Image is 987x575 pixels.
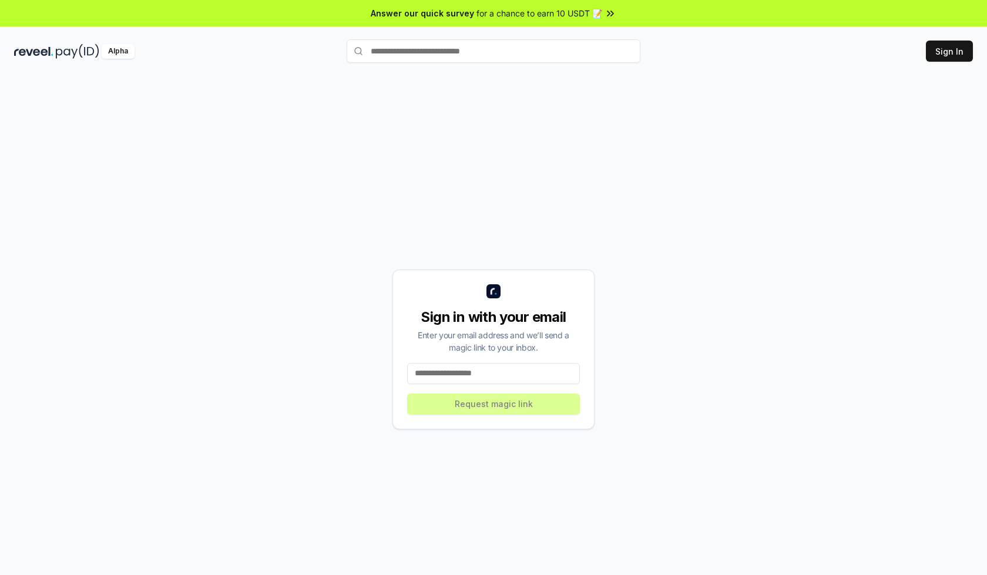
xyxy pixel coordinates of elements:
[371,7,474,19] span: Answer our quick survey
[407,329,580,354] div: Enter your email address and we’ll send a magic link to your inbox.
[476,7,602,19] span: for a chance to earn 10 USDT 📝
[14,44,53,59] img: reveel_dark
[56,44,99,59] img: pay_id
[926,41,973,62] button: Sign In
[102,44,135,59] div: Alpha
[407,308,580,327] div: Sign in with your email
[486,284,501,298] img: logo_small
